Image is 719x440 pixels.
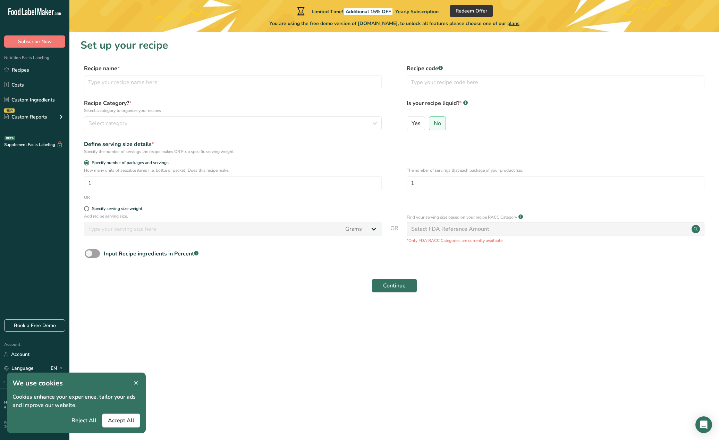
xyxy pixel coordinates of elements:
[108,416,134,425] span: Accept All
[4,108,15,113] div: NEW
[89,160,169,165] span: Specify number of packages and servings
[434,120,441,127] span: No
[84,213,382,219] p: Add recipe serving size.
[4,400,65,410] a: Terms & Conditions .
[4,319,65,332] a: Book a Free Demo
[450,5,493,17] button: Redeem Offer
[407,75,704,89] input: Type your recipe code here
[104,250,198,258] div: Input Recipe ingredients in Percent
[88,119,127,128] span: Select category
[84,222,341,236] input: Type your serving size here
[12,393,140,409] p: Cookies enhance your experience, tailor your ads and improve our website.
[84,116,382,130] button: Select category
[5,136,15,140] div: BETA
[66,414,102,427] button: Reject All
[344,8,392,15] span: Additional 15% OFF
[51,364,65,373] div: EN
[71,416,96,425] span: Reject All
[407,99,704,114] label: Is your recipe liquid?
[269,20,519,27] span: You are using the free demo version of [DOMAIN_NAME], to unlock all features please choose one of...
[18,38,52,45] span: Subscribe Now
[84,194,90,201] div: OR
[84,99,382,114] label: Recipe Category?
[407,237,704,244] p: *Only FDA RACC Categories are currently available
[411,225,489,233] div: Select FDA Reference Amount
[383,282,406,290] span: Continue
[84,167,382,173] p: How many units of sealable items (i.e. bottle or packet) Does this recipe make.
[84,140,382,148] div: Define serving size details
[296,7,439,15] div: Limited Time!
[4,400,29,405] a: Hire an Expert .
[84,75,382,89] input: Type your recipe name here
[407,214,517,220] p: Find your serving size based on your recipe RACC Category
[4,35,65,48] button: Subscribe Now
[4,421,65,429] div: Powered By FoodLabelMaker © 2025 All Rights Reserved
[81,38,708,53] h1: Set up your recipe
[84,148,382,155] div: Specify the number of servings the recipe makes OR Fix a specific serving weight
[84,107,382,114] p: Select a category to organize your recipes
[372,279,417,293] button: Continue
[507,20,519,27] span: plans
[456,7,487,15] span: Redeem Offer
[4,113,47,121] div: Custom Reports
[12,378,140,389] h1: We use cookies
[407,167,704,173] p: The number of servings that each package of your product has.
[84,64,382,73] label: Recipe name
[407,64,704,73] label: Recipe code
[92,206,142,211] div: Specify serving size weight
[390,224,398,244] span: OR
[412,120,421,127] span: Yes
[395,8,439,15] span: Yearly Subscription
[4,362,34,374] a: Language
[102,414,140,427] button: Accept All
[695,416,712,433] div: Open Intercom Messenger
